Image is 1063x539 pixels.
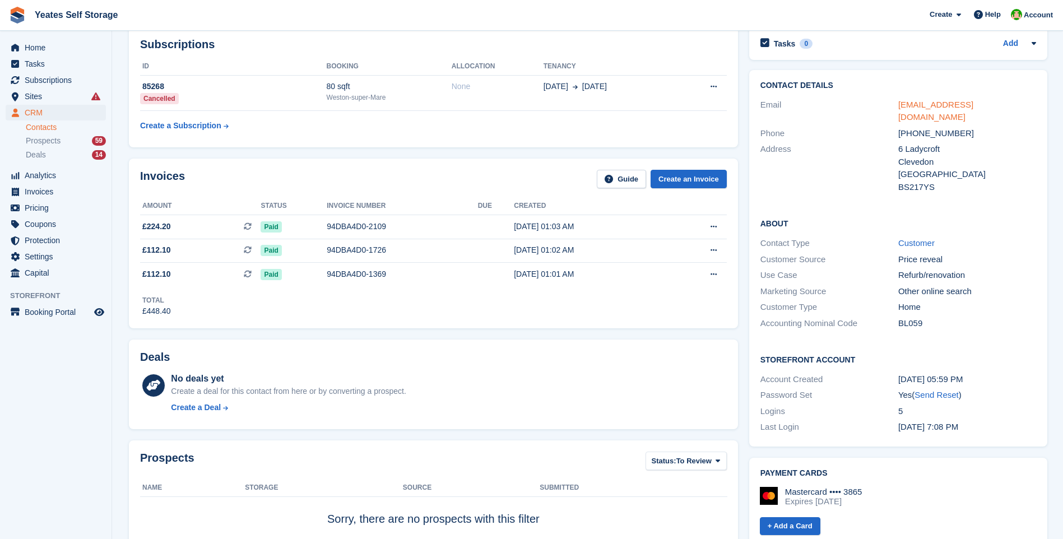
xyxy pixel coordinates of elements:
[25,40,92,55] span: Home
[912,390,961,399] span: ( )
[327,244,478,256] div: 94DBA4D0-1726
[140,197,261,215] th: Amount
[6,184,106,199] a: menu
[25,265,92,281] span: Capital
[651,170,727,188] a: Create an Invoice
[261,245,281,256] span: Paid
[985,9,1001,20] span: Help
[140,38,727,51] h2: Subscriptions
[6,72,106,88] a: menu
[452,81,544,92] div: None
[898,405,1036,418] div: 5
[544,81,568,92] span: [DATE]
[652,456,676,467] span: Status:
[760,81,1036,90] h2: Contact Details
[898,238,935,248] a: Customer
[327,92,452,103] div: Weston-super-Mare
[898,156,1036,169] div: Clevedon
[142,295,171,305] div: Total
[760,217,1036,229] h2: About
[403,479,540,497] th: Source
[245,479,403,497] th: Storage
[25,72,92,88] span: Subscriptions
[452,58,544,76] th: Allocation
[6,265,106,281] a: menu
[785,487,862,497] div: Mastercard •••• 3865
[26,135,106,147] a: Prospects 59
[760,99,898,124] div: Email
[261,269,281,280] span: Paid
[760,421,898,434] div: Last Login
[327,58,452,76] th: Booking
[898,127,1036,140] div: [PHONE_NUMBER]
[171,402,406,413] a: Create a Deal
[92,305,106,319] a: Preview store
[92,150,106,160] div: 14
[6,40,106,55] a: menu
[140,351,170,364] h2: Deals
[514,244,667,256] div: [DATE] 01:02 AM
[774,39,796,49] h2: Tasks
[760,317,898,330] div: Accounting Nominal Code
[140,81,327,92] div: 85268
[760,269,898,282] div: Use Case
[760,253,898,266] div: Customer Source
[140,170,185,188] h2: Invoices
[760,237,898,250] div: Contact Type
[142,268,171,280] span: £112.10
[646,452,727,470] button: Status: To Review
[25,200,92,216] span: Pricing
[6,304,106,320] a: menu
[26,122,106,133] a: Contacts
[92,136,106,146] div: 59
[760,301,898,314] div: Customer Type
[898,269,1036,282] div: Refurb/renovation
[760,517,820,536] a: + Add a Card
[140,58,327,76] th: ID
[327,268,478,280] div: 94DBA4D0-1369
[898,168,1036,181] div: [GEOGRAPHIC_DATA]
[25,89,92,104] span: Sites
[6,200,106,216] a: menu
[30,6,123,24] a: Yeates Self Storage
[26,136,61,146] span: Prospects
[898,181,1036,194] div: BS217YS
[25,304,92,320] span: Booking Portal
[800,39,813,49] div: 0
[760,285,898,298] div: Marketing Source
[898,253,1036,266] div: Price reveal
[327,513,540,525] span: Sorry, there are no prospects with this filter
[1003,38,1018,50] a: Add
[898,285,1036,298] div: Other online search
[26,149,106,161] a: Deals 14
[25,233,92,248] span: Protection
[760,405,898,418] div: Logins
[898,100,973,122] a: [EMAIL_ADDRESS][DOMAIN_NAME]
[1024,10,1053,21] span: Account
[760,127,898,140] div: Phone
[930,9,952,20] span: Create
[1011,9,1022,20] img: Angela Field
[760,354,1036,365] h2: Storefront Account
[760,143,898,193] div: Address
[6,216,106,232] a: menu
[327,81,452,92] div: 80 sqft
[327,221,478,233] div: 94DBA4D0-2109
[25,249,92,264] span: Settings
[142,305,171,317] div: £448.40
[9,7,26,24] img: stora-icon-8386f47178a22dfd0bd8f6a31ec36ba5ce8667c1dd55bd0f319d3a0aa187defe.svg
[261,221,281,233] span: Paid
[171,372,406,385] div: No deals yet
[898,143,1036,156] div: 6 Ladycroft
[6,233,106,248] a: menu
[514,221,667,233] div: [DATE] 01:03 AM
[597,170,646,188] a: Guide
[140,452,194,472] h2: Prospects
[6,105,106,120] a: menu
[760,389,898,402] div: Password Set
[140,115,229,136] a: Create a Subscription
[898,373,1036,386] div: [DATE] 05:59 PM
[142,244,171,256] span: £112.10
[140,93,179,104] div: Cancelled
[171,385,406,397] div: Create a deal for this contact from here or by converting a prospect.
